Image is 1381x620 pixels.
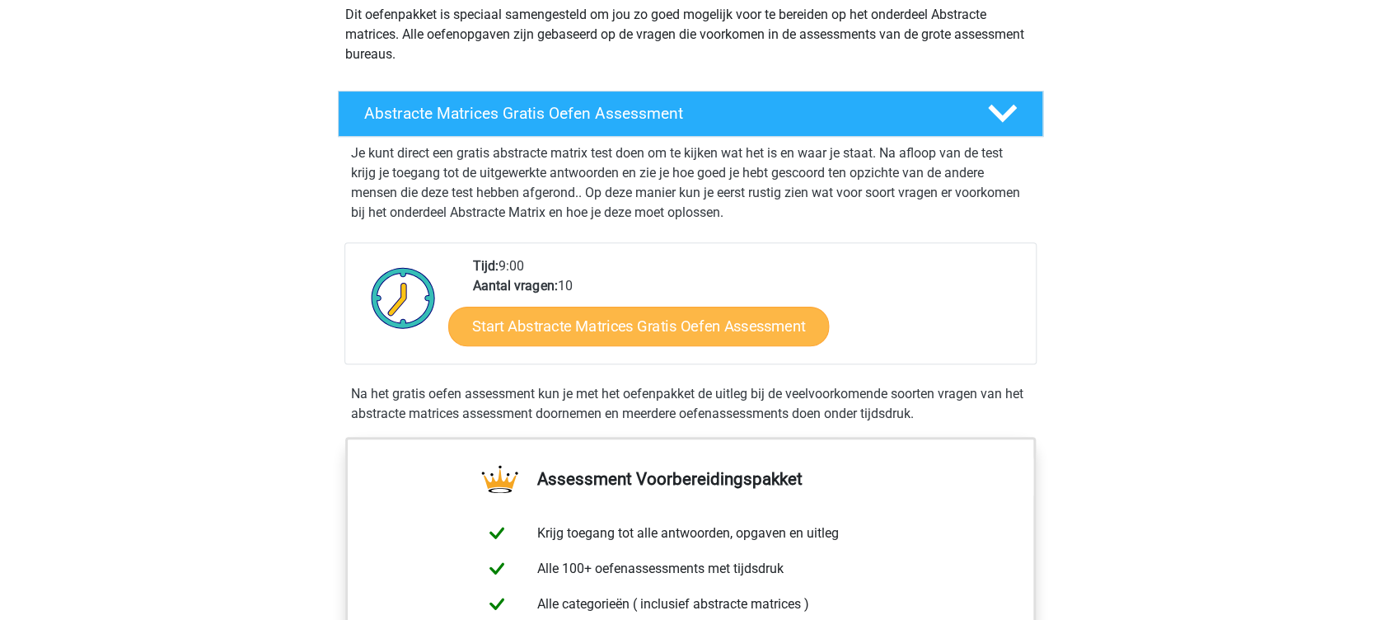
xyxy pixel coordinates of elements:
h4: Abstracte Matrices Gratis Oefen Assessment [364,104,961,123]
div: 9:00 10 [461,256,1035,364]
b: Tijd: [473,258,499,274]
div: Na het gratis oefen assessment kun je met het oefenpakket de uitleg bij de veelvoorkomende soorte... [344,384,1037,424]
b: Aantal vragen: [473,278,557,294]
a: Start Abstracte Matrices Gratis Oefen Assessment [448,306,829,345]
p: Je kunt direct een gratis abstracte matrix test doen om te kijken wat het is en waar je staat. Na... [351,143,1030,223]
a: Abstracte Matrices Gratis Oefen Assessment [331,91,1050,137]
p: Dit oefenpakket is speciaal samengesteld om jou zo goed mogelijk voor te bereiden op het onderdee... [345,5,1036,64]
img: Klok [362,256,445,339]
